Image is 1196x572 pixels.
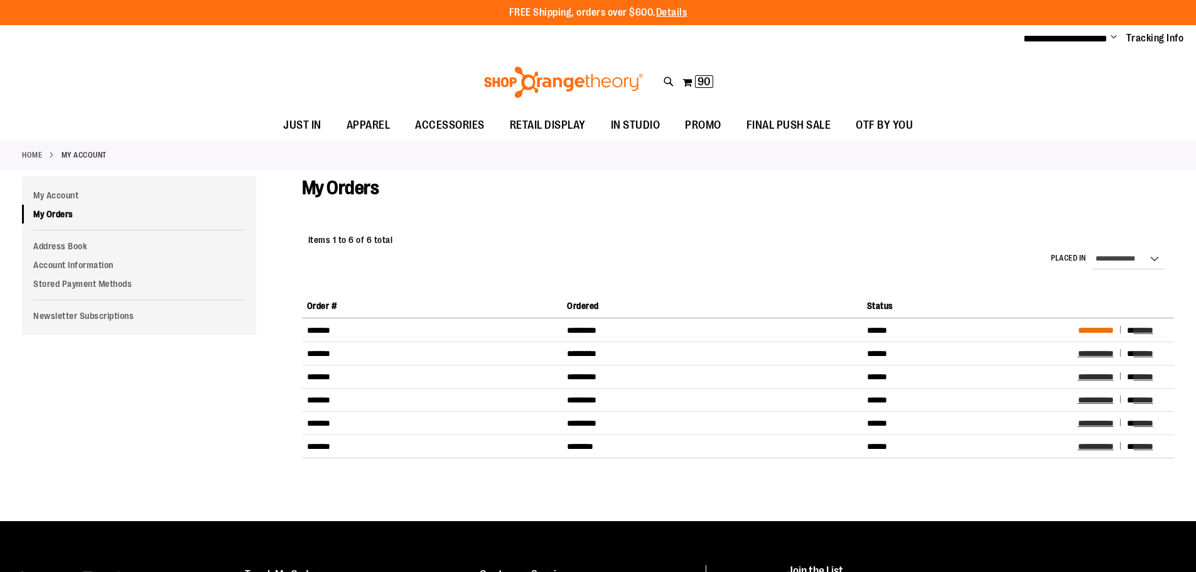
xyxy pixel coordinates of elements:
span: OTF BY YOU [856,111,913,139]
span: My Orders [302,177,379,198]
span: Items 1 to 6 of 6 total [308,235,393,245]
th: Ordered [562,294,862,318]
strong: My Account [62,149,107,161]
span: ACCESSORIES [415,111,485,139]
a: PROMO [672,111,734,140]
img: Shop Orangetheory [482,67,645,98]
a: Stored Payment Methods [22,274,256,293]
a: My Account [22,186,256,205]
a: Address Book [22,237,256,256]
a: RETAIL DISPLAY [497,111,598,140]
th: Order # [302,294,562,318]
span: 90 [698,75,711,88]
a: APPAREL [334,111,403,140]
a: IN STUDIO [598,111,673,140]
a: Account Information [22,256,256,274]
p: FREE Shipping, orders over $600. [509,6,687,20]
label: Placed in [1051,253,1086,264]
a: Newsletter Subscriptions [22,306,256,325]
span: PROMO [685,111,721,139]
a: FINAL PUSH SALE [734,111,844,140]
button: Account menu [1111,32,1117,45]
span: IN STUDIO [611,111,660,139]
a: Home [22,149,42,161]
span: APPAREL [347,111,391,139]
a: My Orders [22,205,256,224]
a: Tracking Info [1126,31,1184,45]
th: Status [862,294,1073,318]
a: JUST IN [271,111,334,140]
span: FINAL PUSH SALE [746,111,831,139]
a: OTF BY YOU [843,111,925,140]
span: JUST IN [283,111,321,139]
span: RETAIL DISPLAY [510,111,586,139]
a: Details [656,7,687,18]
a: ACCESSORIES [402,111,497,140]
